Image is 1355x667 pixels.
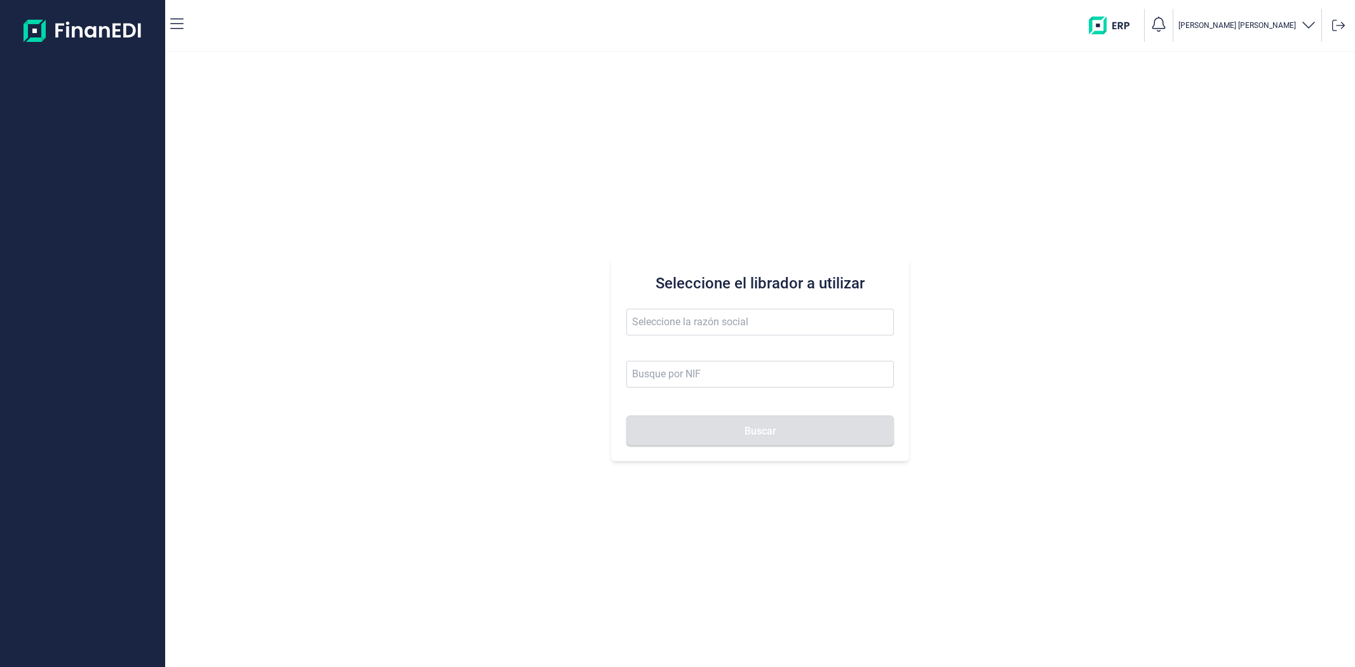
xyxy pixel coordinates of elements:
[626,309,893,335] input: Seleccione la razón social
[1089,17,1139,34] img: erp
[745,426,776,436] span: Buscar
[24,10,142,51] img: Logo de aplicación
[1178,17,1316,35] button: [PERSON_NAME] [PERSON_NAME]
[626,415,893,446] button: Buscar
[626,361,893,387] input: Busque por NIF
[626,273,893,293] h3: Seleccione el librador a utilizar
[1178,20,1296,30] p: [PERSON_NAME] [PERSON_NAME]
